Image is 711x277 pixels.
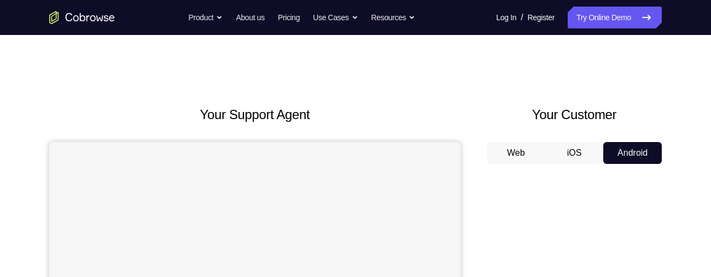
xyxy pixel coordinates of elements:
[521,11,523,24] span: /
[278,7,300,28] a: Pricing
[487,105,662,125] h2: Your Customer
[568,7,662,28] a: Try Online Demo
[49,105,461,125] h2: Your Support Agent
[236,7,264,28] a: About us
[528,7,555,28] a: Register
[545,142,604,164] button: iOS
[603,142,662,164] button: Android
[49,11,115,24] a: Go to the home page
[313,7,358,28] button: Use Cases
[487,142,545,164] button: Web
[189,7,223,28] button: Product
[371,7,416,28] button: Resources
[496,7,516,28] a: Log In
